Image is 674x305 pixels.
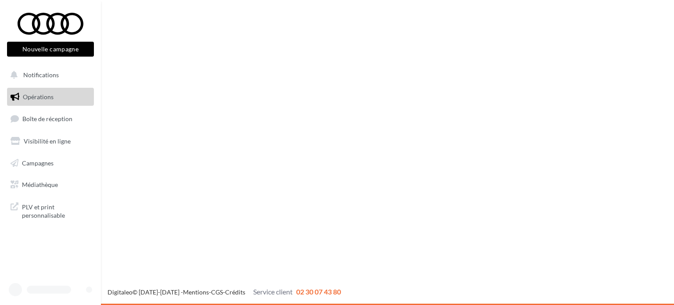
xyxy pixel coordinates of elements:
[5,154,96,172] a: Campagnes
[5,132,96,151] a: Visibilité en ligne
[5,109,96,128] a: Boîte de réception
[5,197,96,223] a: PLV et print personnalisable
[225,288,245,296] a: Crédits
[7,42,94,57] button: Nouvelle campagne
[211,288,223,296] a: CGS
[5,88,96,106] a: Opérations
[22,201,90,220] span: PLV et print personnalisable
[23,93,54,100] span: Opérations
[23,71,59,79] span: Notifications
[22,115,72,122] span: Boîte de réception
[5,176,96,194] a: Médiathèque
[108,288,341,296] span: © [DATE]-[DATE] - - -
[24,137,71,145] span: Visibilité en ligne
[22,181,58,188] span: Médiathèque
[296,287,341,296] span: 02 30 07 43 80
[183,288,209,296] a: Mentions
[108,288,133,296] a: Digitaleo
[5,66,92,84] button: Notifications
[22,159,54,166] span: Campagnes
[253,287,293,296] span: Service client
